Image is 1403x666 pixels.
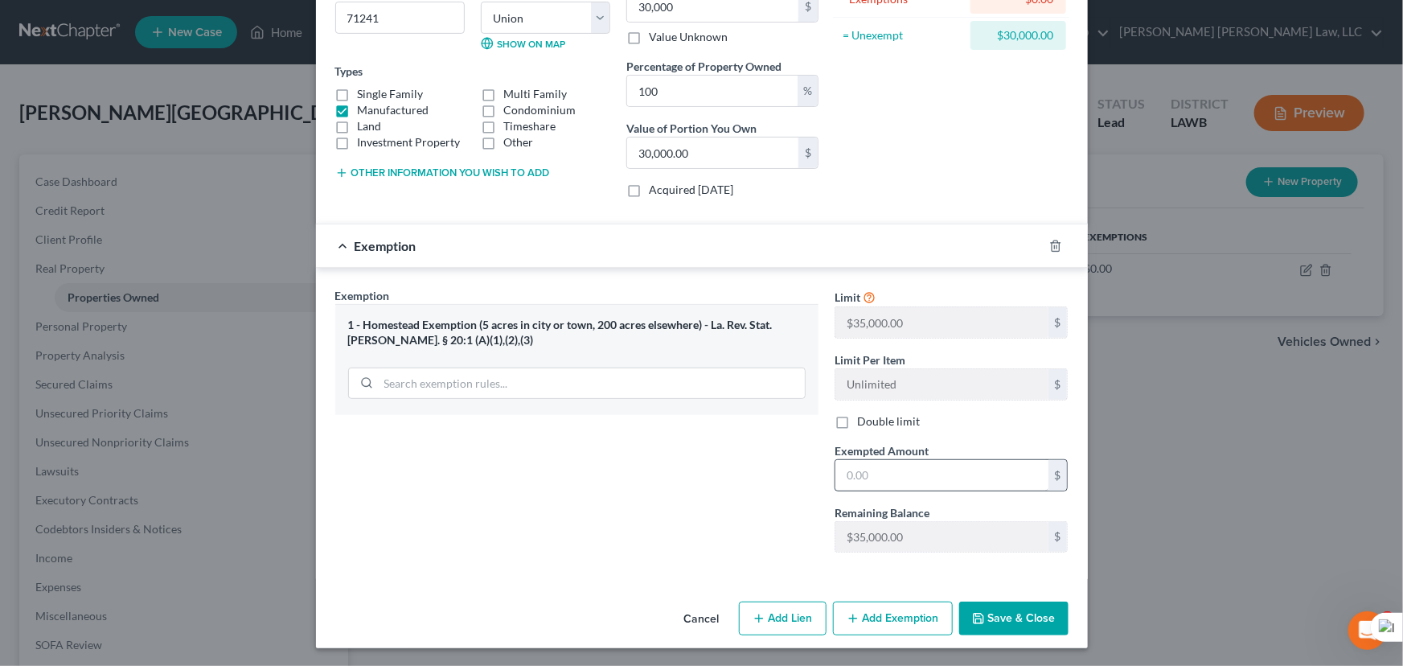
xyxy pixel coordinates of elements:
label: Value of Portion You Own [626,120,757,137]
label: Investment Property [358,134,461,150]
iframe: Intercom live chat [1348,611,1387,650]
button: Other information you wish to add [335,166,550,179]
div: $30,000.00 [983,27,1053,43]
label: Multi Family [503,86,567,102]
input: -- [835,522,1048,553]
label: Timeshare [503,118,556,134]
label: Types [335,63,363,80]
label: Value Unknown [649,29,728,45]
input: -- [835,369,1048,400]
span: Exemption [335,289,390,302]
div: $ [1048,460,1068,491]
button: Add Lien [739,602,827,635]
input: Search exemption rules... [379,368,805,399]
span: 4 [1381,611,1394,624]
input: Enter zip... [335,2,465,34]
input: 0.00 [835,460,1048,491]
label: Condominium [503,102,576,118]
div: $ [798,138,818,168]
input: -- [835,307,1048,338]
input: 0.00 [627,138,798,168]
button: Add Exemption [833,602,953,635]
div: $ [1048,369,1068,400]
label: Land [358,118,382,134]
label: Other [503,134,533,150]
div: $ [1048,307,1068,338]
label: Acquired [DATE] [649,182,733,198]
input: 0.00 [627,76,798,106]
label: Single Family [358,86,424,102]
span: Limit [835,290,860,304]
span: Exemption [355,238,416,253]
label: Double limit [857,413,920,430]
div: % [798,76,818,106]
div: = Unexempt [843,27,964,43]
button: Cancel [671,603,732,635]
a: Show on Map [481,37,565,50]
div: 1 - Homestead Exemption (5 acres in city or town, 200 acres elsewhere) - La. Rev. Stat. [PERSON_N... [348,318,806,347]
label: Manufactured [358,102,429,118]
div: $ [1048,522,1068,553]
label: Percentage of Property Owned [626,58,781,75]
label: Remaining Balance [835,504,929,521]
span: Exempted Amount [835,444,929,458]
button: Save & Close [959,602,1069,635]
label: Limit Per Item [835,351,905,368]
